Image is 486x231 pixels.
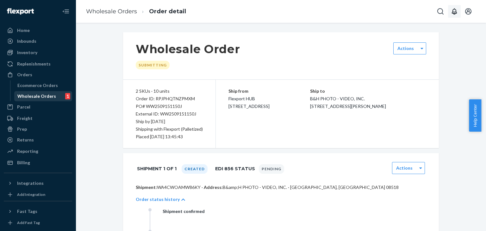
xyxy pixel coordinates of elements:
p: Ship by [DATE] [136,118,203,125]
div: Submitting [136,61,170,69]
div: Reporting [17,148,38,154]
div: Freight [17,115,33,122]
div: Prep [17,126,27,132]
div: Inventory [17,49,37,56]
p: Shipping with Flexport (Palletized) [136,125,203,133]
div: Pending [259,164,284,174]
div: Inbounds [17,38,36,44]
h1: Wholesale Order [136,42,240,56]
div: 2 SKUs · 10 units [136,87,203,95]
a: Parcel [4,102,72,112]
button: Help Center [469,99,481,132]
div: Shipment confirmed [163,208,205,215]
a: Order detail [149,8,186,15]
button: Fast Tags [4,206,72,216]
div: Ecommerce Orders [17,82,58,89]
div: Fast Tags [17,208,37,215]
div: Billing [17,159,30,166]
div: Placed [DATE] 13:45:43 [136,133,203,140]
div: Add Integration [17,192,45,197]
a: Prep [4,124,72,134]
a: Home [4,25,72,35]
p: Ship to [310,87,427,95]
div: Replenishments [17,61,51,67]
span: Shipment: [136,184,157,190]
div: Returns [17,137,34,143]
div: Home [17,27,30,34]
p: WA4CWOAMW86KY · B&amp;H PHOTO - VIDEO, INC. · [GEOGRAPHIC_DATA], [GEOGRAPHIC_DATA] 08518 [136,184,426,190]
a: Orders [4,70,72,80]
div: Orders [17,72,32,78]
a: Add Fast Tag [4,219,72,227]
a: Inventory [4,47,72,58]
a: Ecommerce Orders [14,80,72,91]
label: Actions [397,45,414,52]
span: B&H PHOTO - VIDEO, INC. [STREET_ADDRESS][PERSON_NAME] [310,96,386,109]
button: Integrations [4,178,72,188]
div: Order ID: RPJPHQTNZPMXM [136,95,203,103]
label: Actions [396,165,413,171]
div: External ID: WW2509151150J [136,110,203,118]
a: Replenishments [4,59,72,69]
h1: Shipment 1 of 1 [137,162,177,175]
button: Close Navigation [59,5,72,18]
div: Integrations [17,180,44,186]
div: Parcel [17,104,30,110]
span: Flexport HUB [STREET_ADDRESS] [228,96,270,109]
div: Wholesale Orders [17,93,56,99]
img: Flexport logo [7,8,34,15]
a: Freight [4,113,72,123]
div: Add Fast Tag [17,220,40,225]
a: Wholesale Orders1 [14,91,72,101]
a: Reporting [4,146,72,156]
a: Wholesale Orders [86,8,137,15]
p: Order status history [136,196,180,203]
button: Open Search Box [434,5,447,18]
button: Open notifications [448,5,461,18]
button: Open account menu [462,5,475,18]
span: Address: [204,184,223,190]
a: Billing [4,158,72,168]
a: Returns [4,135,72,145]
div: 1 [65,93,70,99]
h1: EDI 856 Status [215,162,255,175]
a: Inbounds [4,36,72,46]
div: Created [182,164,208,174]
div: PO# WW2509151150J [136,103,203,110]
ol: breadcrumbs [81,2,191,21]
a: Add Integration [4,191,72,198]
p: Ship from [228,87,310,95]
